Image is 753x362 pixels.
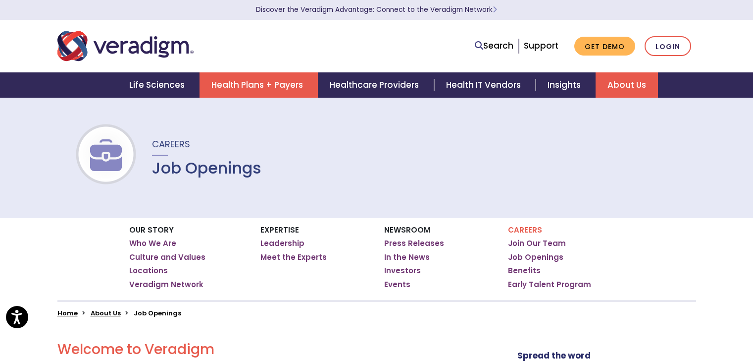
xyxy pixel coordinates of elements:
[57,341,462,358] h2: Welcome to Veradigm
[129,280,203,290] a: Veradigm Network
[493,5,497,14] span: Learn More
[318,72,434,98] a: Healthcare Providers
[524,40,558,52] a: Support
[508,239,566,248] a: Join Our Team
[517,350,591,362] strong: Spread the word
[508,266,541,276] a: Benefits
[256,5,497,14] a: Discover the Veradigm Advantage: Connect to the Veradigm NetworkLearn More
[596,72,658,98] a: About Us
[508,252,563,262] a: Job Openings
[91,308,121,318] a: About Us
[57,30,194,62] img: Veradigm logo
[536,72,596,98] a: Insights
[384,266,421,276] a: Investors
[384,252,430,262] a: In the News
[200,72,318,98] a: Health Plans + Payers
[152,159,261,178] h1: Job Openings
[260,252,327,262] a: Meet the Experts
[434,72,536,98] a: Health IT Vendors
[117,72,200,98] a: Life Sciences
[260,239,304,248] a: Leadership
[129,266,168,276] a: Locations
[129,239,176,248] a: Who We Are
[152,138,190,150] span: Careers
[384,280,410,290] a: Events
[475,39,513,53] a: Search
[129,252,205,262] a: Culture and Values
[508,280,591,290] a: Early Talent Program
[645,36,691,57] a: Login
[384,239,444,248] a: Press Releases
[57,308,78,318] a: Home
[574,37,635,56] a: Get Demo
